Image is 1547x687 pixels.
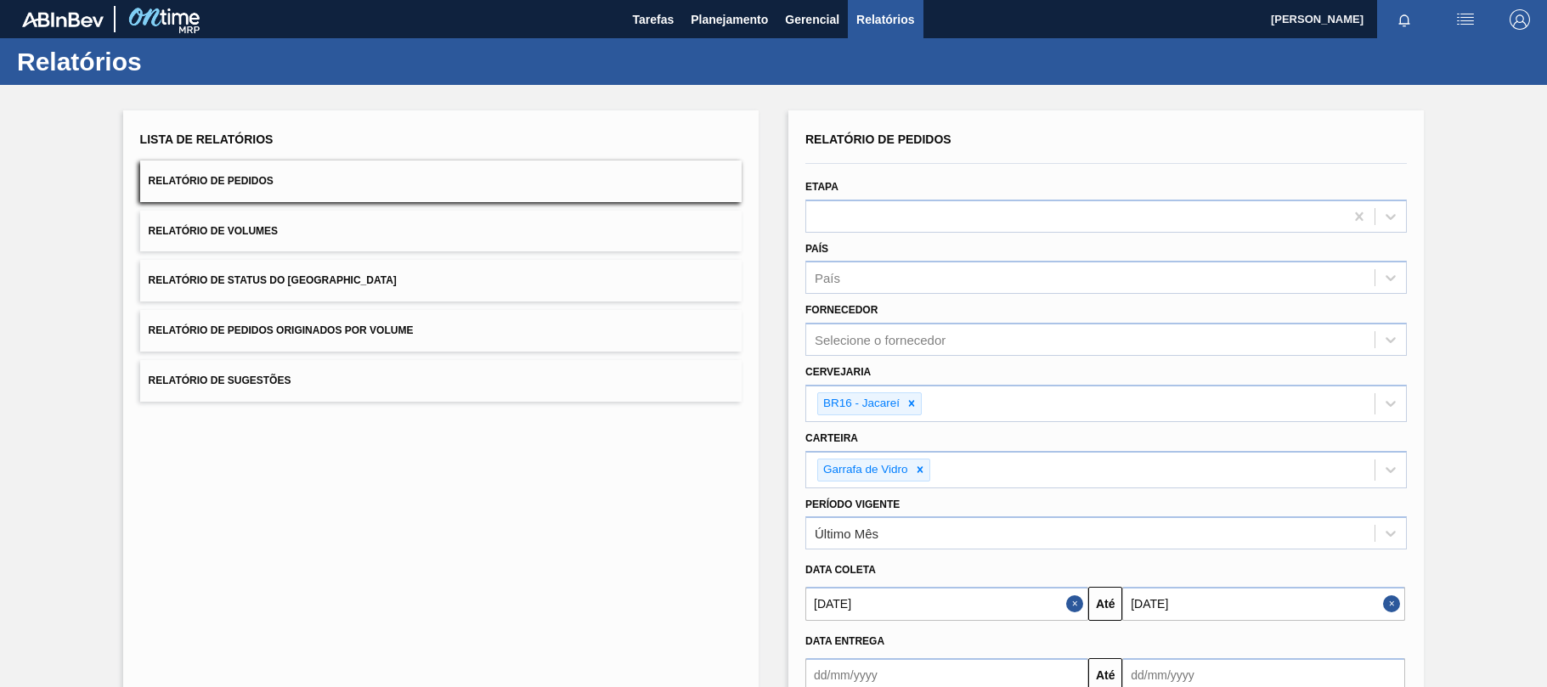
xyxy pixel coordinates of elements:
div: Garrafa de Vidro [818,459,911,481]
button: Notificações [1377,8,1431,31]
img: userActions [1455,9,1476,30]
span: Relatórios [856,9,914,30]
label: Carteira [805,432,858,444]
div: País [815,271,840,285]
button: Relatório de Volumes [140,211,742,252]
span: Gerencial [785,9,839,30]
input: dd/mm/yyyy [1122,587,1405,621]
button: Close [1066,587,1088,621]
label: País [805,243,828,255]
button: Relatório de Pedidos [140,160,742,202]
span: Data Entrega [805,635,884,647]
span: Data coleta [805,564,876,576]
div: Selecione o fornecedor [815,333,946,347]
button: Relatório de Status do [GEOGRAPHIC_DATA] [140,260,742,301]
label: Cervejaria [805,366,871,378]
span: Relatório de Pedidos [149,175,274,187]
span: Lista de Relatórios [140,132,274,146]
label: Período Vigente [805,498,900,510]
span: Relatório de Pedidos Originados por Volume [149,324,414,336]
button: Relatório de Pedidos Originados por Volume [140,310,742,352]
span: Relatório de Pedidos [805,132,951,146]
span: Tarefas [632,9,674,30]
label: Fornecedor [805,304,878,316]
label: Etapa [805,181,838,193]
span: Planejamento [691,9,768,30]
div: BR16 - Jacareí [818,393,902,414]
div: Último Mês [815,527,878,541]
span: Relatório de Sugestões [149,374,291,386]
img: Logout [1510,9,1530,30]
button: Relatório de Sugestões [140,360,742,402]
button: Close [1383,587,1405,621]
span: Relatório de Volumes [149,225,278,237]
span: Relatório de Status do [GEOGRAPHIC_DATA] [149,274,397,286]
img: TNhmsLtSVTkK8tSr43FrP2fwEKptu5GPRR3wAAAABJRU5ErkJggg== [22,12,104,27]
h1: Relatórios [17,52,319,71]
button: Até [1088,587,1122,621]
input: dd/mm/yyyy [805,587,1088,621]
